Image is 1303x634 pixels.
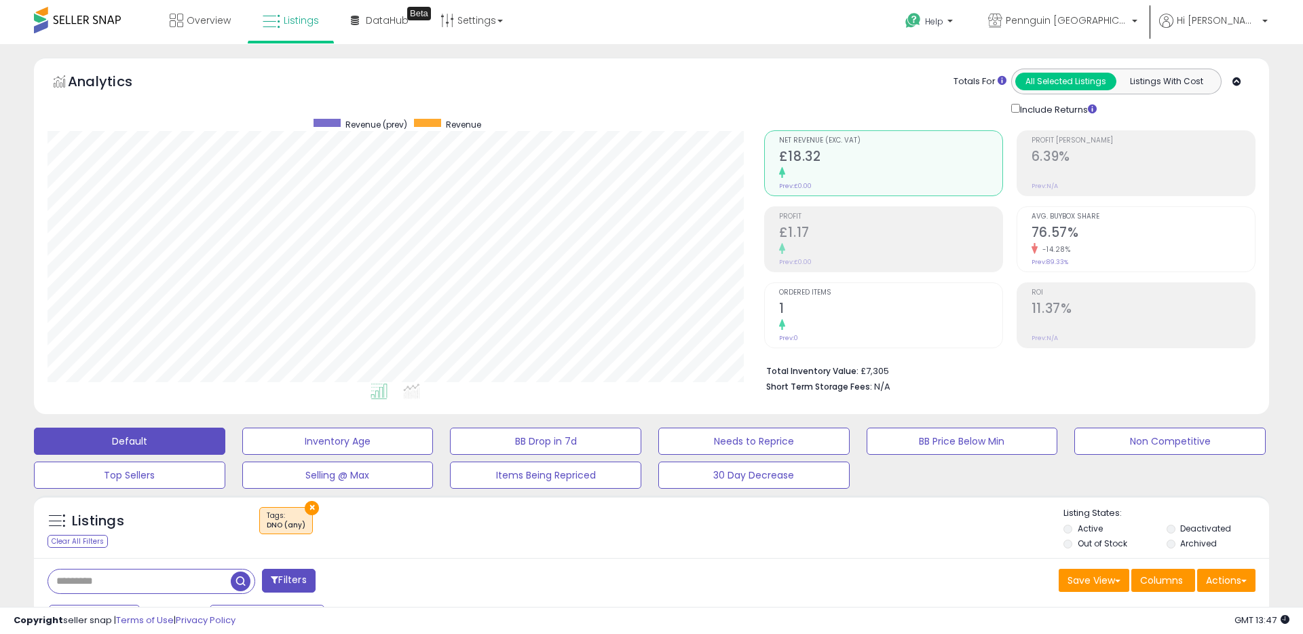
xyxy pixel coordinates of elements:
[1078,538,1127,549] label: Out of Stock
[779,289,1002,297] span: Ordered Items
[450,462,641,489] button: Items Being Repriced
[1032,149,1255,167] h2: 6.39%
[242,428,434,455] button: Inventory Age
[1032,225,1255,243] h2: 76.57%
[874,380,890,393] span: N/A
[779,137,1002,145] span: Net Revenue (Exc. VAT)
[14,614,235,627] div: seller snap | |
[779,334,798,342] small: Prev: 0
[1032,301,1255,319] h2: 11.37%
[779,301,1002,319] h2: 1
[1116,73,1217,90] button: Listings With Cost
[1015,73,1116,90] button: All Selected Listings
[267,510,305,531] span: Tags :
[1177,14,1258,27] span: Hi [PERSON_NAME]
[766,365,858,377] b: Total Inventory Value:
[450,428,641,455] button: BB Drop in 7d
[1063,507,1268,520] p: Listing States:
[210,605,324,628] button: Aug-25 - Aug-31
[72,512,124,531] h5: Listings
[779,258,812,266] small: Prev: £0.00
[1140,574,1183,587] span: Columns
[779,182,812,190] small: Prev: £0.00
[925,16,943,27] span: Help
[366,14,409,27] span: DataHub
[766,381,872,392] b: Short Term Storage Fees:
[1180,538,1217,549] label: Archived
[1032,182,1058,190] small: Prev: N/A
[267,521,305,530] div: DNO (any)
[1032,334,1058,342] small: Prev: N/A
[1197,569,1255,592] button: Actions
[953,75,1006,88] div: Totals For
[779,213,1002,221] span: Profit
[187,14,231,27] span: Overview
[262,569,315,593] button: Filters
[905,12,922,29] i: Get Help
[284,14,319,27] span: Listings
[68,72,159,94] h5: Analytics
[1074,428,1266,455] button: Non Competitive
[305,501,319,515] button: ×
[867,428,1058,455] button: BB Price Below Min
[766,362,1245,378] li: £7,305
[34,462,225,489] button: Top Sellers
[407,7,431,20] div: Tooltip anchor
[1038,244,1071,255] small: -14.28%
[1032,289,1255,297] span: ROI
[779,225,1002,243] h2: £1.17
[345,119,407,130] span: Revenue (prev)
[779,149,1002,167] h2: £18.32
[1006,14,1128,27] span: Pennguin [GEOGRAPHIC_DATA]
[1032,213,1255,221] span: Avg. Buybox Share
[658,428,850,455] button: Needs to Reprice
[658,462,850,489] button: 30 Day Decrease
[116,614,174,627] a: Terms of Use
[176,614,235,627] a: Privacy Policy
[48,535,108,548] div: Clear All Filters
[446,119,481,130] span: Revenue
[1059,569,1129,592] button: Save View
[1131,569,1195,592] button: Columns
[1001,101,1113,117] div: Include Returns
[1032,137,1255,145] span: Profit [PERSON_NAME]
[14,614,63,627] strong: Copyright
[1234,614,1289,627] span: 2025-09-8 13:47 GMT
[34,428,225,455] button: Default
[1078,523,1103,534] label: Active
[894,2,966,44] a: Help
[1159,14,1268,44] a: Hi [PERSON_NAME]
[1032,258,1068,266] small: Prev: 89.33%
[49,605,140,628] button: Last 7 Days
[242,462,434,489] button: Selling @ Max
[1180,523,1231,534] label: Deactivated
